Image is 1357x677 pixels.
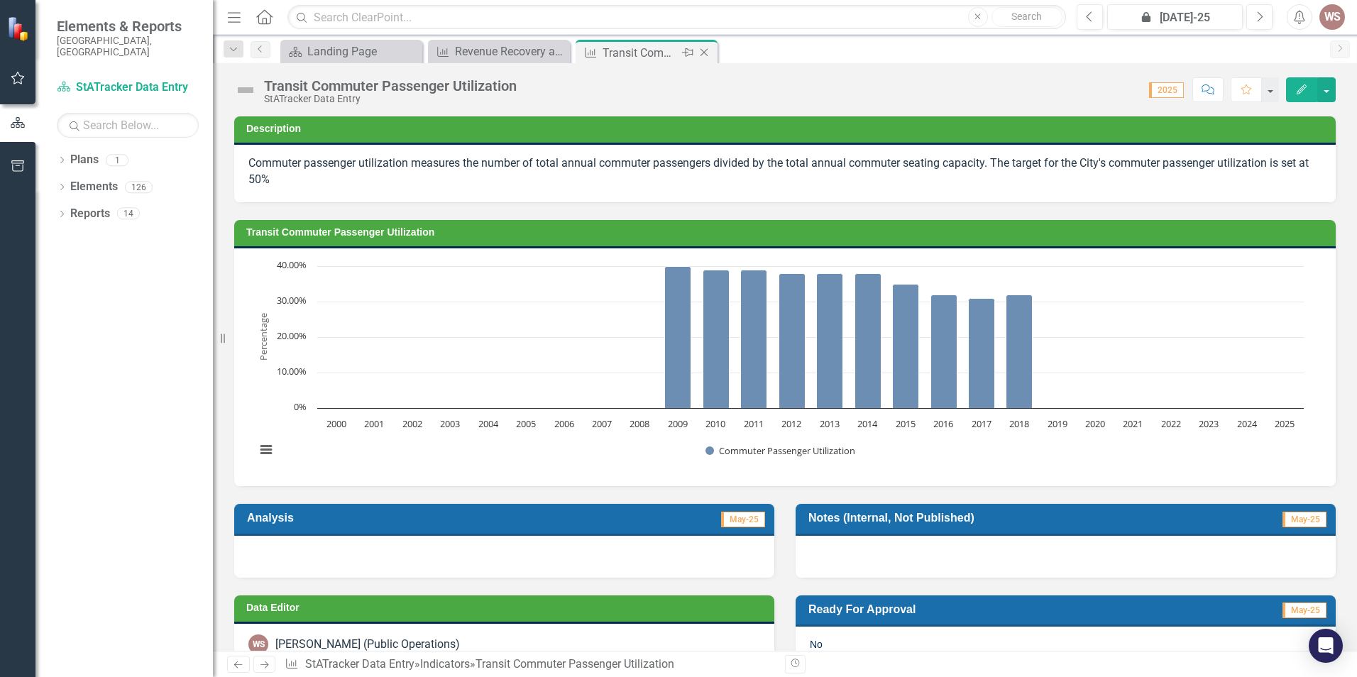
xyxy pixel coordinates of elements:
button: WS [1319,4,1345,30]
a: Reports [70,206,110,222]
div: StATracker Data Entry [264,94,517,104]
text: 2014 [857,417,878,430]
text: 2005 [516,417,536,430]
text: 2006 [554,417,574,430]
text: 2002 [402,417,422,430]
text: 2015 [896,417,916,430]
span: Search [1011,11,1042,22]
div: 1 [106,154,128,166]
input: Search Below... [57,113,199,138]
div: Chart. Highcharts interactive chart. [248,259,1322,472]
text: 2001 [364,417,384,430]
div: Transit Commuter Passenger Utilization [264,78,517,94]
h3: Analysis [247,511,510,524]
button: Show Commuter Passenger Utilization [705,444,856,457]
path: 2014, 38. Commuter Passenger Utilization. [855,274,881,409]
text: 2017 [972,417,991,430]
path: 2013, 38. Commuter Passenger Utilization. [817,274,843,409]
text: 40.00% [277,258,307,271]
div: Transit Commuter Passenger Utilization [603,44,678,62]
text: 2021 [1123,417,1143,430]
div: Revenue Recovery as a Percent of Total Transit Cost [455,43,566,60]
button: Search [991,7,1062,27]
path: 2009, 40. Commuter Passenger Utilization. [665,267,691,409]
text: 2018 [1009,417,1029,430]
div: 14 [117,208,140,220]
text: 2010 [705,417,725,430]
a: StATracker Data Entry [305,657,414,671]
svg: Interactive chart [248,259,1311,472]
img: Not Defined [234,79,257,101]
a: Elements [70,179,118,195]
text: 2023 [1199,417,1219,430]
div: 126 [125,181,153,193]
h3: Notes (Internal, Not Published) [808,511,1216,524]
text: 0% [294,400,307,413]
path: 2012, 38. Commuter Passenger Utilization. [779,274,806,409]
button: View chart menu, Chart [256,440,276,460]
text: 2009 [668,417,688,430]
a: Indicators [420,657,470,671]
path: 2018, 32. Commuter Passenger Utilization. [1006,295,1033,409]
span: May-25 [1282,512,1326,527]
div: Open Intercom Messenger [1309,629,1343,663]
div: » » [285,656,774,673]
path: 2011, 39. Commuter Passenger Utilization. [741,270,767,409]
text: 2011 [744,417,764,430]
img: ClearPoint Strategy [7,16,32,41]
h3: Transit Commuter Passenger Utilization [246,227,1329,238]
a: Revenue Recovery as a Percent of Total Transit Cost [432,43,566,60]
text: 2012 [781,417,801,430]
div: Transit Commuter Passenger Utilization [476,657,674,671]
text: 2025 [1275,417,1295,430]
div: [DATE]-25 [1112,9,1238,26]
text: 2008 [630,417,649,430]
path: 2010, 39. Commuter Passenger Utilization. [703,270,730,409]
span: Elements & Reports [57,18,199,35]
path: 2015, 35. Commuter Passenger Utilization. [893,285,919,409]
text: 2022 [1161,417,1181,430]
text: 30.00% [277,294,307,307]
text: 2003 [440,417,460,430]
span: 2025 [1149,82,1184,98]
h3: Data Editor [246,602,767,613]
small: [GEOGRAPHIC_DATA], [GEOGRAPHIC_DATA] [57,35,199,58]
h3: Ready For Approval [808,602,1174,616]
text: 2013 [820,417,840,430]
h3: Description [246,123,1329,134]
text: 2004 [478,417,499,430]
text: 20.00% [277,329,307,342]
p: Commuter passenger utilization measures the number of total annual commuter passengers divided by... [248,155,1322,188]
text: 2020 [1085,417,1105,430]
span: No [810,639,823,650]
span: May-25 [1282,602,1326,618]
path: 2017, 31. Commuter Passenger Utilization. [969,299,995,409]
text: 2016 [933,417,953,430]
div: Landing Page [307,43,419,60]
path: 2016, 32. Commuter Passenger Utilization. [931,295,957,409]
div: [PERSON_NAME] (Public Operations) [275,637,460,653]
button: [DATE]-25 [1107,4,1243,30]
text: 2019 [1048,417,1067,430]
span: May-25 [721,512,765,527]
a: Landing Page [284,43,419,60]
div: WS [248,634,268,654]
text: 2000 [326,417,346,430]
a: Plans [70,152,99,168]
text: Percentage [257,314,270,361]
text: 2007 [592,417,612,430]
text: 2024 [1237,417,1258,430]
a: StATracker Data Entry [57,79,199,96]
input: Search ClearPoint... [287,5,1066,30]
text: 10.00% [277,365,307,378]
